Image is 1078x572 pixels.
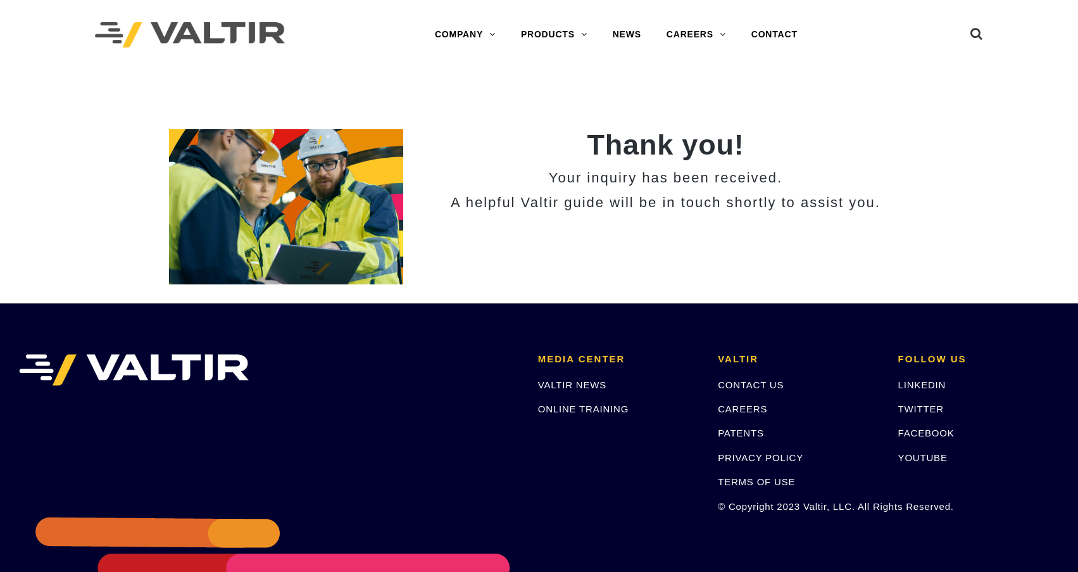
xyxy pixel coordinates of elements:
h3: Your inquiry has been received. [422,170,910,186]
a: NEWS [600,22,654,48]
img: Valtir [95,22,285,48]
h2: FOLLOW US [898,354,1059,365]
a: FACEBOOK [898,428,955,438]
a: COMPANY [422,22,508,48]
p: © Copyright 2023 Valtir, LLC. All Rights Reserved. [718,499,879,514]
a: ONLINE TRAINING [538,404,629,414]
a: CAREERS [654,22,739,48]
h3: A helpful Valtir guide will be in touch shortly to assist you. [422,195,910,210]
a: CONTACT US [718,379,784,390]
img: VALTIR [19,354,249,386]
a: TWITTER [898,404,944,414]
a: VALTIR NEWS [538,379,606,390]
a: CAREERS [718,404,767,414]
strong: Thank you! [587,129,744,161]
h2: VALTIR [718,354,879,365]
a: PRODUCTS [508,22,600,48]
a: LINKEDIN [898,379,946,390]
a: CONTACT [739,22,810,48]
a: PRIVACY POLICY [718,452,803,463]
h2: MEDIA CENTER [538,354,699,365]
a: PATENTS [718,428,764,438]
a: YOUTUBE [898,452,948,463]
img: 2 Home_Team [169,129,403,284]
a: TERMS OF USE [718,476,795,487]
